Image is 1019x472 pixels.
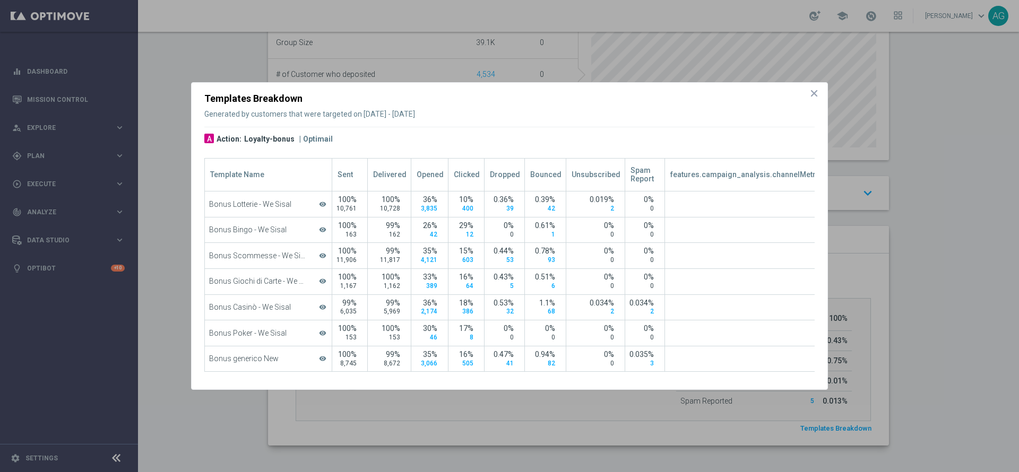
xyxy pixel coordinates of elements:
[421,308,437,315] span: 2,174
[459,324,473,333] span: 17%
[629,350,654,359] span: 0.035%
[421,360,437,367] span: 3,066
[548,360,555,367] span: 82
[470,334,473,341] span: 8
[548,256,555,264] span: 93
[421,256,437,264] span: 4,121
[459,247,473,255] span: 15%
[336,230,357,239] p: 163
[336,307,357,316] p: 6,035
[506,205,514,212] span: 39
[209,277,306,286] span: Bonus Giochi di Carte - We Sisal
[336,333,357,342] p: 153
[373,170,407,179] h5: Delivered
[494,350,514,359] span: 0.47%
[423,221,437,230] span: 26%
[209,251,306,260] span: Bonus Scommesse - We Sisal
[209,354,306,363] span: Bonus generico New
[210,170,327,179] h5: Template Name
[299,134,333,144] h5: Optimail
[372,230,400,239] p: 162
[545,324,555,333] span: 0%
[421,205,437,212] span: 3,835
[209,303,306,312] span: Bonus Casinò - We Sisal
[629,230,654,239] p: 0
[372,359,400,368] p: 8,672
[423,350,437,359] span: 35%
[604,247,614,255] span: 0%
[551,231,555,238] span: 1
[604,273,614,281] span: 0%
[644,195,654,204] span: 0%
[604,221,614,230] span: 0%
[336,256,357,264] p: 11,906
[372,282,400,290] p: 1,162
[372,333,400,342] p: 153
[571,333,614,342] p: 0
[338,221,357,230] span: 100%
[604,324,614,333] span: 0%
[629,256,654,264] p: 0
[644,273,654,281] span: 0%
[610,308,614,315] span: 2
[318,198,327,211] i: remove_red_eye
[669,333,978,342] p: 0
[372,256,400,264] p: 11,817
[669,230,978,239] p: 0
[382,195,400,204] span: 100%
[204,134,214,143] div: A
[372,307,400,316] p: 5,969
[506,256,514,264] span: 53
[644,324,654,333] span: 0%
[209,329,306,338] span: Bonus Poker - We Sisal
[604,350,614,359] span: 0%
[535,221,555,230] span: 0.61%
[459,221,473,230] span: 29%
[318,223,327,237] i: remove_red_eye
[318,352,327,365] i: remove_red_eye
[669,307,978,316] p: 0
[386,299,400,307] span: 99%
[571,256,614,264] p: 0
[631,166,660,184] h5: Spam Report
[644,221,654,230] span: 0%
[466,231,473,238] span: 12
[572,170,620,179] h5: Unsubscribed
[338,273,357,281] span: 100%
[489,333,514,342] p: 0
[504,221,514,230] span: 0%
[571,282,614,290] p: 0
[490,170,520,179] h5: Dropped
[336,359,357,368] p: 8,745
[535,195,555,204] span: 0.39%
[670,170,985,179] h5: features.campaign_analysis.channelMetrics.TEMPLATES_BREAKDOWN_METRICS.Allowed
[204,109,815,119] div: Generated by customers that were targeted on [DATE] - [DATE]
[336,282,357,290] p: 1,167
[489,230,514,239] p: 0
[423,195,437,204] span: 36%
[430,334,437,341] span: 46
[506,308,514,315] span: 32
[423,247,437,255] span: 35%
[510,282,514,290] span: 5
[548,205,555,212] span: 42
[459,350,473,359] span: 16%
[466,282,473,290] span: 64
[204,91,815,106] div: Templates Breakdown
[423,273,437,281] span: 33%
[338,247,357,255] span: 100%
[669,282,978,290] p: 0
[318,249,327,263] i: remove_red_eye
[650,360,654,367] span: 3
[372,204,400,213] p: 10,728
[459,299,473,307] span: 18%
[539,299,555,307] span: 1.1%
[504,324,514,333] span: 0%
[669,359,978,368] p: 0
[318,327,327,340] i: remove_red_eye
[506,360,514,367] span: 41
[338,350,357,359] span: 100%
[669,204,978,213] p: 0
[529,333,555,342] p: 0
[454,170,480,179] h5: Clicked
